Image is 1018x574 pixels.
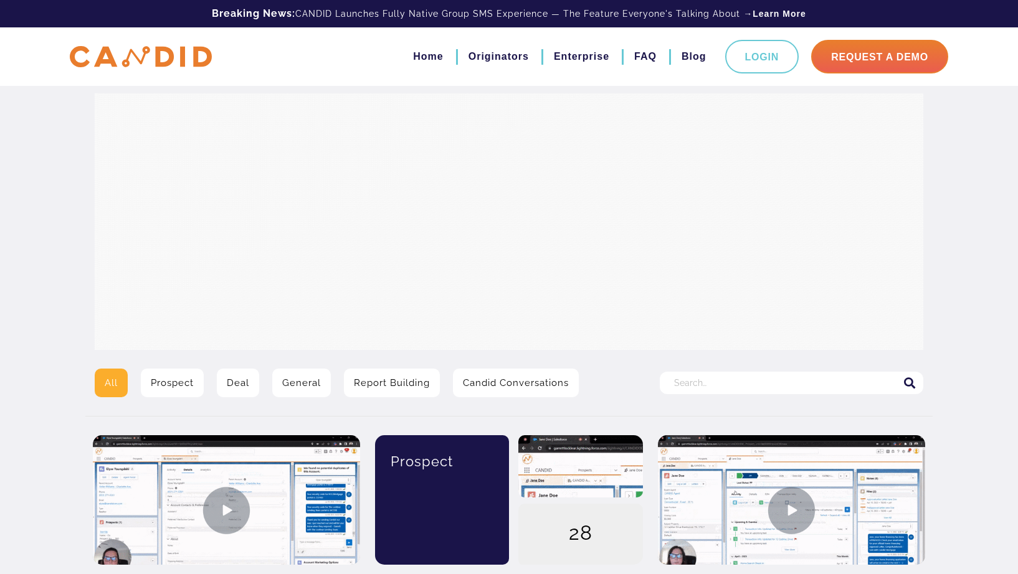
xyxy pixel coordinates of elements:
[95,93,923,350] img: Video Library Hero
[212,7,295,19] b: Breaking News:
[811,40,948,73] a: Request A Demo
[453,369,579,397] a: Candid Conversations
[413,46,443,67] a: Home
[634,46,657,67] a: FAQ
[554,46,609,67] a: Enterprise
[384,435,500,487] div: Prospect
[753,7,806,20] a: Learn More
[518,504,643,566] div: 28
[95,369,128,397] a: All
[469,46,529,67] a: Originators
[141,369,204,397] a: Prospect
[70,46,212,68] img: CANDID APP
[682,46,706,67] a: Blog
[217,369,259,397] a: Deal
[272,369,331,397] a: General
[344,369,440,397] a: Report Building
[725,40,799,73] a: Login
